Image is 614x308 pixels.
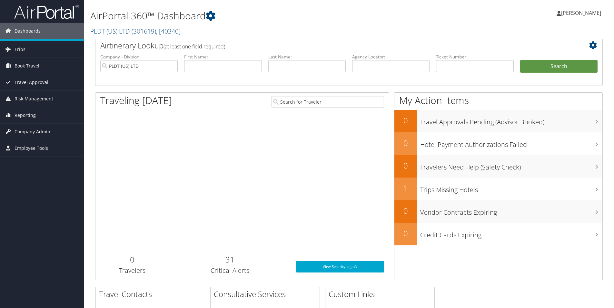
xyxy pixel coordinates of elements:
[132,27,156,36] span: ( 301619 )
[557,3,608,23] a: [PERSON_NAME]
[394,94,602,107] h1: My Action Items
[268,54,346,60] label: Last Name:
[156,27,181,36] span: , [ 40340 ]
[561,9,601,16] span: [PERSON_NAME]
[394,138,417,149] h2: 0
[394,228,417,239] h2: 0
[100,94,172,107] h1: Traveling [DATE]
[15,124,50,140] span: Company Admin
[15,91,53,107] span: Risk Management
[296,261,384,272] a: View SecurityLogic®
[100,54,178,60] label: Company - Division:
[420,159,602,172] h3: Travelers Need Help (Safety Check)
[15,107,36,123] span: Reporting
[15,58,39,74] span: Book Travel
[163,43,225,50] span: (at least one field required)
[394,205,417,216] h2: 0
[15,74,48,90] span: Travel Approval
[420,182,602,194] h3: Trips Missing Hotels
[420,137,602,149] h3: Hotel Payment Authorizations Failed
[15,23,41,39] span: Dashboards
[436,54,513,60] label: Ticket Number:
[100,40,555,51] h2: Airtinerary Lookup
[394,160,417,171] h2: 0
[394,155,602,178] a: 0Travelers Need Help (Safety Check)
[394,183,417,194] h2: 1
[15,41,25,57] span: Trips
[352,54,430,60] label: Agency Locator:
[394,223,602,245] a: 0Credit Cards Expiring
[99,289,205,300] h2: Travel Contacts
[394,178,602,200] a: 1Trips Missing Hotels
[420,227,602,240] h3: Credit Cards Expiring
[520,60,598,73] button: Search
[90,9,435,23] h1: AirPortal 360™ Dashboard
[173,266,286,275] h3: Critical Alerts
[184,54,262,60] label: First Name:
[100,254,164,265] h2: 0
[420,114,602,127] h3: Travel Approvals Pending (Advisor Booked)
[420,205,602,217] h3: Vendor Contracts Expiring
[394,115,417,126] h2: 0
[394,132,602,155] a: 0Hotel Payment Authorizations Failed
[14,4,79,19] img: airportal-logo.png
[214,289,320,300] h2: Consultative Services
[329,289,434,300] h2: Custom Links
[90,27,181,36] a: PLDT (US) LTD
[173,254,286,265] h2: 31
[394,200,602,223] a: 0Vendor Contracts Expiring
[394,110,602,132] a: 0Travel Approvals Pending (Advisor Booked)
[100,266,164,275] h3: Travelers
[15,140,48,156] span: Employee Tools
[272,96,384,108] input: Search for Traveler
